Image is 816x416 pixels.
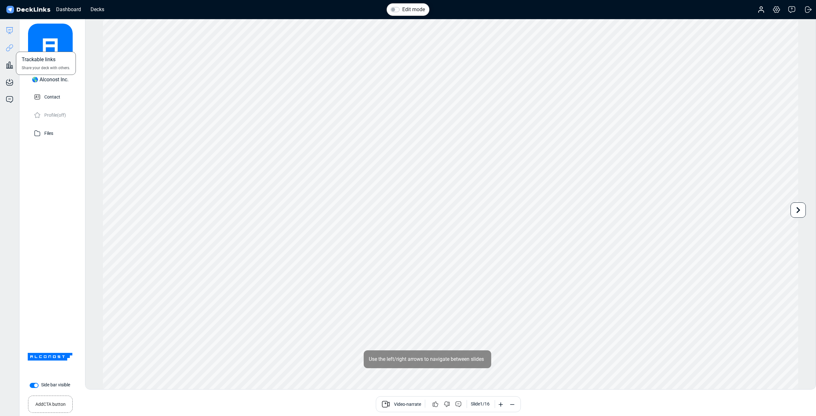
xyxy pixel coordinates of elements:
[32,76,69,84] div: 🌎 Alconost Inc.
[5,5,51,14] img: DeckLinks
[22,56,55,65] span: Trackable links
[22,65,70,71] span: Share your deck with others.
[394,401,421,409] span: Video-narrate
[41,382,70,388] label: Side bar visible
[44,111,66,119] p: Profile (off)
[28,334,72,379] img: Company Banner
[471,401,490,407] div: Slide 1 / 16
[402,6,425,13] label: Edit mode
[87,5,107,13] div: Decks
[44,92,60,100] p: Contact
[364,350,491,368] div: Use the left/right arrows to navigate between slides
[35,398,66,408] small: Add CTA button
[44,129,53,137] p: Files
[53,5,84,13] div: Dashboard
[28,24,73,68] img: avatar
